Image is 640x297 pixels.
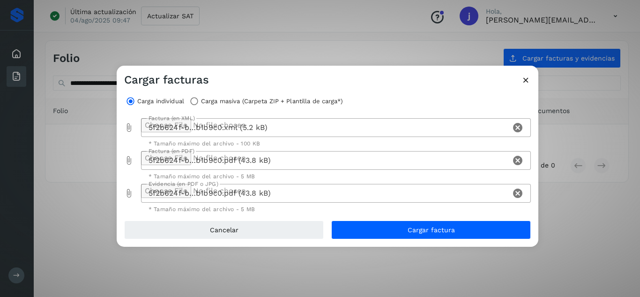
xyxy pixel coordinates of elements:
[512,155,523,166] i: Clear Factura (en PDF)
[149,174,524,179] div: * Tamaño máximo del archivo - 5 MB
[149,206,524,212] div: * Tamaño máximo del archivo - 5 MB
[149,141,524,146] div: * Tamaño máximo del archivo - 100 KB
[201,95,343,108] label: Carga masiva (Carpeta ZIP + Plantilla de carga*)
[124,221,324,239] button: Cancelar
[141,118,511,137] div: 5f2b624f-b…b1b9c0.xml (5.2 kB)
[512,122,523,133] i: Clear Factura (en XML)
[124,189,134,198] i: Evidencia (en PDF o JPG) prepended action
[141,184,511,203] div: 5f2b624f-b…b1b9c0.pdf (43.8 kB)
[124,73,209,87] h3: Cargar facturas
[408,227,455,233] span: Cargar factura
[210,227,238,233] span: Cancelar
[512,188,523,199] i: Clear Evidencia (en PDF o JPG)
[124,156,134,165] i: Factura (en PDF) prepended action
[137,95,184,108] label: Carga individual
[141,151,511,170] div: 5f2b624f-b…b1b9c0.pdf (43.8 kB)
[124,123,134,132] i: Factura (en XML) prepended action
[331,221,531,239] button: Cargar factura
